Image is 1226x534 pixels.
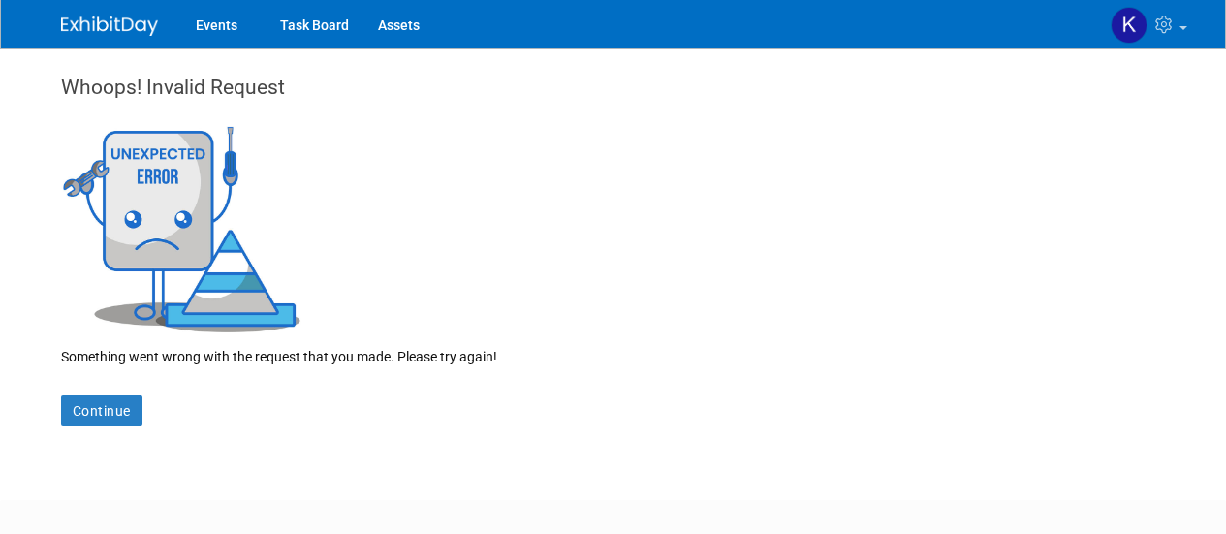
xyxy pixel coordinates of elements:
div: Whoops! Invalid Request [61,73,1166,121]
img: Kate Hunneyball [1111,7,1147,44]
a: Continue [61,395,142,426]
div: Something went wrong with the request that you made. Please try again! [61,332,1166,366]
img: ExhibitDay [61,16,158,36]
img: Invalid Request [61,121,303,332]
